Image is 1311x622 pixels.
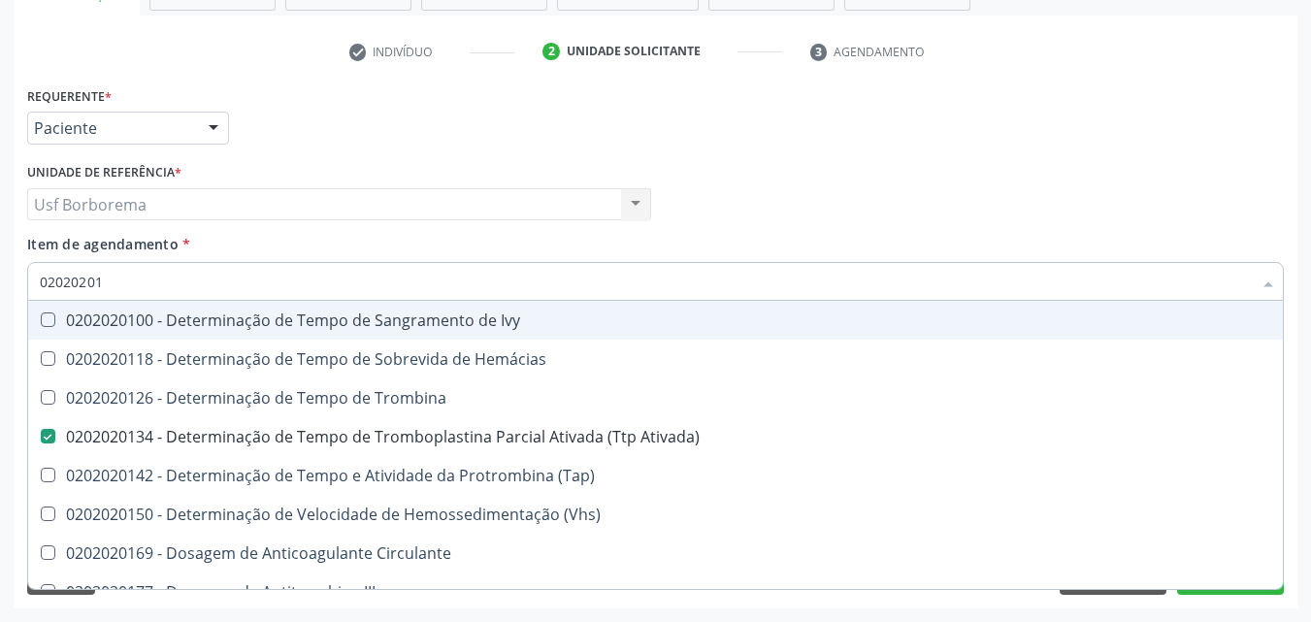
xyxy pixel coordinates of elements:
div: Unidade solicitante [567,43,701,60]
div: 0202020100 - Determinação de Tempo de Sangramento de Ivy [40,312,1271,328]
span: Paciente [34,118,189,138]
span: Item de agendamento [27,235,179,253]
label: Requerente [27,82,112,112]
div: 0202020142 - Determinação de Tempo e Atividade da Protrombina (Tap) [40,468,1271,483]
div: 0202020177 - Dosagem de Antitrombina III [40,584,1271,600]
div: 2 [542,43,560,60]
input: Buscar por procedimentos [40,262,1252,301]
div: 0202020126 - Determinação de Tempo de Trombina [40,390,1271,406]
div: 0202020150 - Determinação de Velocidade de Hemossedimentação (Vhs) [40,507,1271,522]
label: Unidade de referência [27,158,181,188]
div: 0202020134 - Determinação de Tempo de Tromboplastina Parcial Ativada (Ttp Ativada) [40,429,1271,444]
div: 0202020169 - Dosagem de Anticoagulante Circulante [40,545,1271,561]
div: 0202020118 - Determinação de Tempo de Sobrevida de Hemácias [40,351,1271,367]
